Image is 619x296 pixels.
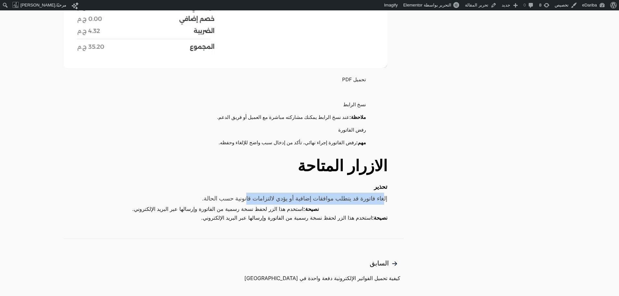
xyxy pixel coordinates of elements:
[303,206,318,212] strong: نصيحة:
[403,3,451,7] span: التحرير بواسطة Elementor
[70,111,374,124] li: عند نسخ الرابط يمكنك مشاركته مباشرة مع العميل أو فريق الدعم.
[349,114,366,120] strong: ملاحظة:
[70,99,374,111] li: نسخ الرابط
[70,74,374,86] li: تحميل PDF
[244,258,400,269] span: السابق
[372,215,387,221] strong: نصيحة:
[132,205,318,213] p: استخدم هذا الزر لحفظ نسخة رسمية من الفاتورة وإرسالها عبر البريد الإلكتروني.
[356,140,366,145] strong: مهم:
[244,258,400,282] a: السابق كيفية تحميل الفواتير الإلكترونية دفعة واحدة في [GEOGRAPHIC_DATA]
[70,137,374,149] li: رفض الفاتورة إجراء نهائي، تأكد من إدخال سبب واضح للإلغاء وحفظه.
[64,213,387,222] p: استخدم هذا الزر لحفظ نسخة رسمية من الفاتورة وإرسالها عبر البريد الإلكتروني.
[64,154,387,178] h2: الازرار المتاحة
[244,274,400,282] span: كيفية تحميل الفواتير الإلكترونية دفعة واحدة في [GEOGRAPHIC_DATA]
[64,193,387,205] div: إلغاء فاتورة قد يتطلب موافقات إضافية أو يؤدي لالتزامات قانونية حسب الحالة.
[70,124,374,137] li: رفض الفاتورة
[374,184,387,190] strong: تحذير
